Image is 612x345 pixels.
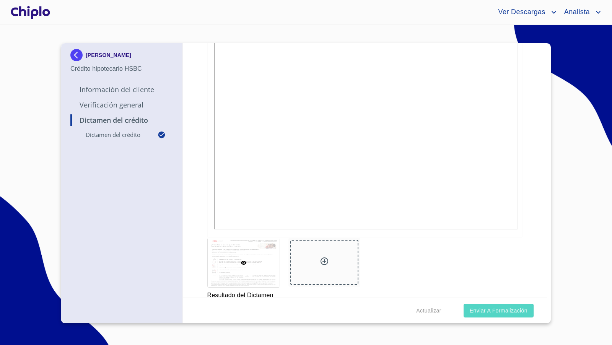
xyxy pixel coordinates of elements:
[70,64,173,73] p: Crédito hipotecario HSBC
[470,306,527,316] span: Enviar a Formalización
[70,49,86,61] img: Docupass spot blue
[214,24,518,229] iframe: Resultado del Dictamen
[464,304,534,318] button: Enviar a Formalización
[207,288,279,300] p: Resultado del Dictamen
[413,304,444,318] button: Actualizar
[86,52,131,58] p: [PERSON_NAME]
[558,6,594,18] span: Analista
[70,49,173,64] div: [PERSON_NAME]
[70,85,173,94] p: Información del Cliente
[70,131,158,138] p: Dictamen del crédito
[558,6,603,18] button: account of current user
[492,6,558,18] button: account of current user
[70,100,173,109] p: Verificación General
[492,6,549,18] span: Ver Descargas
[70,116,173,125] p: Dictamen del Crédito
[416,306,441,316] span: Actualizar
